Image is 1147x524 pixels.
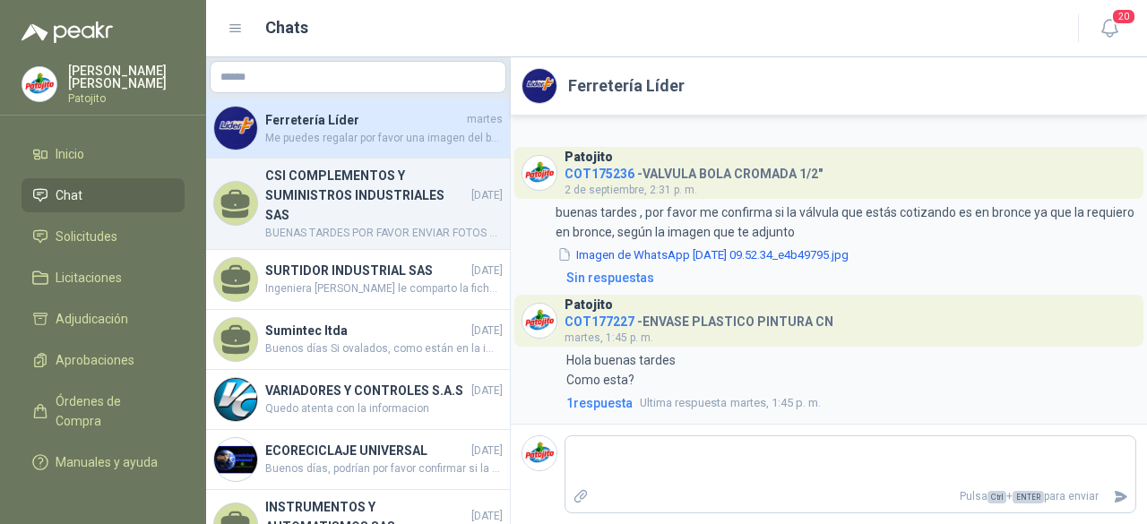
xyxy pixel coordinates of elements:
span: Solicitudes [56,227,117,246]
a: 1respuestaUltima respuestamartes, 1:45 p. m. [563,393,1136,413]
p: Pulsa + para enviar [596,481,1107,512]
img: Company Logo [522,304,556,338]
span: Me puedes regalar por favor una imagen del balde que nos esta ofreciendo [265,130,503,147]
p: buenas tardes , por favor me confirma si la válvula que estás cotizando es en bronce ya que la re... [556,202,1136,242]
span: Manuales y ayuda [56,452,158,472]
h4: ECORECICLAJE UNIVERSAL [265,441,468,460]
a: Órdenes de Compra [22,384,185,438]
span: Ultima respuesta [640,394,727,412]
span: Órdenes de Compra [56,391,168,431]
span: Aprobaciones [56,350,134,370]
a: Chat [22,178,185,212]
h4: - VALVULA BOLA CROMADA 1/2" [565,162,823,179]
img: Company Logo [214,438,257,481]
h4: SURTIDOR INDUSTRIAL SAS [265,261,468,280]
span: COT175236 [565,167,634,181]
p: [PERSON_NAME] [PERSON_NAME] [68,64,185,90]
span: [DATE] [471,322,503,339]
h1: Chats [265,15,308,40]
img: Company Logo [214,378,257,421]
img: Company Logo [522,69,556,103]
span: Licitaciones [56,268,122,288]
span: [DATE] [471,382,503,399]
span: [DATE] [471,187,503,204]
a: Manuales y ayuda [22,445,185,479]
h4: Sumintec ltda [265,321,468,340]
button: 20 [1093,13,1125,45]
span: 2 de septiembre, 2:31 p. m. [565,184,697,196]
img: Company Logo [22,67,56,101]
h4: CSI COMPLEMENTOS Y SUMINISTROS INDUSTRIALES SAS [265,166,468,225]
span: martes, 1:45 p. m. [640,394,821,412]
h4: Ferretería Líder [265,110,463,130]
img: Company Logo [522,436,556,470]
a: SURTIDOR INDUSTRIAL SAS[DATE]Ingeniera [PERSON_NAME] le comparto la ficha técnica de la caja redu... [206,250,510,310]
a: Sin respuestas [563,268,1136,288]
span: Inicio [56,144,84,164]
span: [DATE] [471,442,503,460]
span: COT177227 [565,314,634,329]
p: Patojito [68,93,185,104]
span: martes, 1:45 p. m. [565,331,653,344]
a: Company LogoECORECICLAJE UNIVERSAL[DATE]Buenos días, podrían por favor confirmar si la caneca es ... [206,430,510,490]
a: Solicitudes [22,219,185,253]
span: Quedo atenta con la informacion [265,400,503,417]
h3: Patojito [565,152,613,162]
a: CSI COMPLEMENTOS Y SUMINISTROS INDUSTRIALES SAS[DATE]BUENAS TARDES POR FAVOR ENVIAR FOTOS DE LA P... [206,159,510,250]
img: Logo peakr [22,21,113,43]
img: Company Logo [522,156,556,190]
a: Inicio [22,137,185,171]
span: 1 respuesta [566,393,633,413]
span: Chat [56,185,82,205]
button: Imagen de WhatsApp [DATE] 09.52.34_e4b49795.jpg [556,245,850,264]
span: ENTER [1013,491,1044,503]
span: 20 [1111,8,1136,25]
span: Buenos días Si ovalados, como están en la imagen [265,340,503,357]
h4: VARIADORES Y CONTROLES S.A.S [265,381,468,400]
a: Aprobaciones [22,343,185,377]
a: Sumintec ltda[DATE]Buenos días Si ovalados, como están en la imagen [206,310,510,370]
img: Company Logo [214,107,257,150]
span: martes [467,111,503,128]
span: BUENAS TARDES POR FAVOR ENVIAR FOTOS DE LA PLACA DEL MOTOREDUCTOR CORRESPONDIENTE A LA SOL054695,... [265,225,503,242]
span: Adjudicación [56,309,128,329]
h4: - ENVASE PLASTICO PINTURA CN [565,310,833,327]
label: Adjuntar archivos [565,481,596,512]
span: Ingeniera [PERSON_NAME] le comparto la ficha técnica de la caja reductora [265,280,503,297]
h3: Patojito [565,300,613,310]
div: Sin respuestas [566,268,654,288]
h2: Ferretería Líder [568,73,685,99]
span: [DATE] [471,262,503,279]
a: Licitaciones [22,261,185,295]
a: Company LogoVARIADORES Y CONTROLES S.A.S[DATE]Quedo atenta con la informacion [206,370,510,430]
span: Ctrl [987,491,1006,503]
span: Buenos días, podrían por favor confirmar si la caneca es de 55 galones y no 50 litros? [265,460,503,477]
a: Company LogoFerretería LídermartesMe puedes regalar por favor una imagen del balde que nos esta o... [206,99,510,159]
p: Hola buenas tardes Como esta? [566,350,676,390]
a: Adjudicación [22,302,185,336]
button: Enviar [1106,481,1135,512]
